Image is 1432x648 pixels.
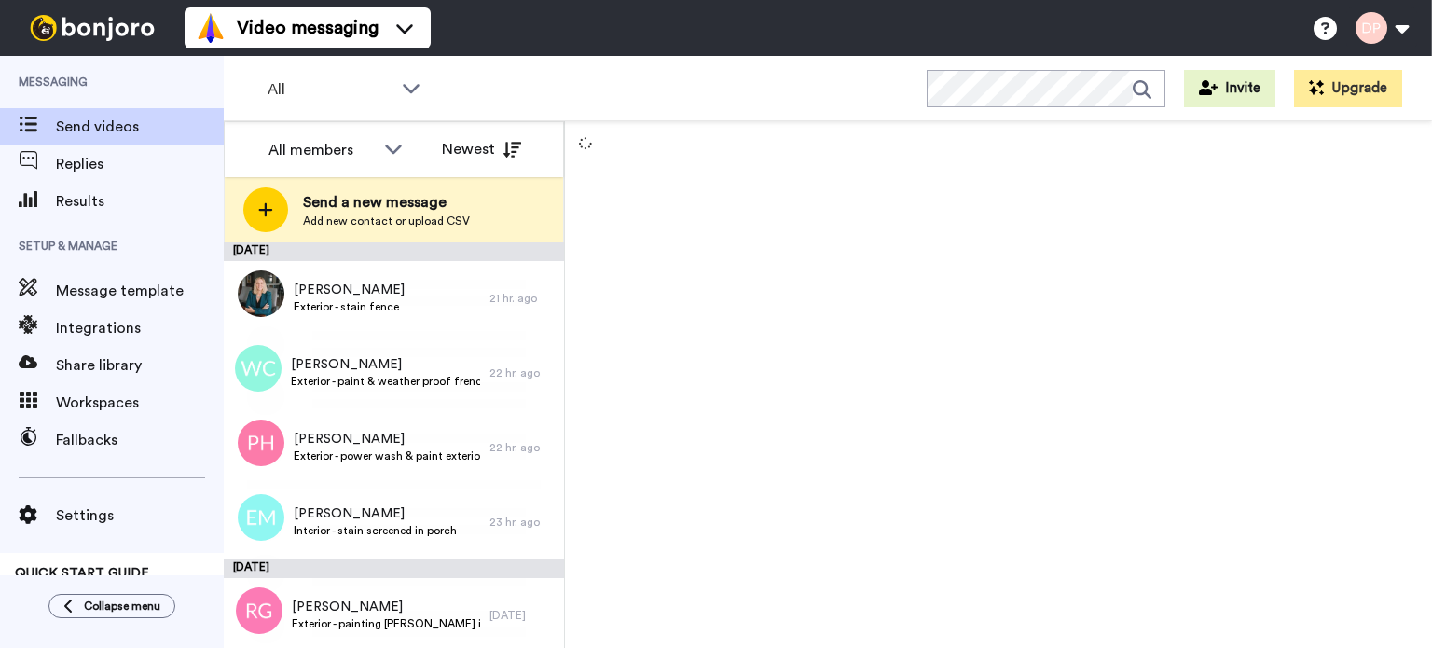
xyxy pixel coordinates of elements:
[1184,70,1275,107] button: Invite
[291,374,480,389] span: Exterior - paint & weather proof french door and paint non-brick areas outside door
[56,280,224,302] span: Message template
[303,214,470,228] span: Add new contact or upload CSV
[294,299,405,314] span: Exterior - stain fence
[224,559,564,578] div: [DATE]
[56,317,224,339] span: Integrations
[235,345,282,392] img: wc.png
[292,616,480,631] span: Exterior - painting [PERSON_NAME] in multi story house
[489,365,555,380] div: 22 hr. ago
[294,430,480,448] span: [PERSON_NAME]
[1294,70,1402,107] button: Upgrade
[56,354,224,377] span: Share library
[236,587,282,634] img: rg.png
[428,131,535,168] button: Newest
[294,504,457,523] span: [PERSON_NAME]
[237,15,379,41] span: Video messaging
[22,15,162,41] img: bj-logo-header-white.svg
[238,420,284,466] img: ph.png
[238,270,284,317] img: fe21ac77-1ebf-472f-ba21-42e7946acc19.jpg
[292,598,480,616] span: [PERSON_NAME]
[56,429,224,451] span: Fallbacks
[56,190,224,213] span: Results
[294,281,405,299] span: [PERSON_NAME]
[268,78,392,101] span: All
[489,608,555,623] div: [DATE]
[56,153,224,175] span: Replies
[294,448,480,463] span: Exterior - power wash & paint exterior
[238,494,284,541] img: em.png
[56,116,224,138] span: Send videos
[489,515,555,530] div: 23 hr. ago
[224,242,564,261] div: [DATE]
[294,523,457,538] span: Interior - stain screened in porch
[56,504,224,527] span: Settings
[56,392,224,414] span: Workspaces
[303,191,470,214] span: Send a new message
[268,139,375,161] div: All members
[489,440,555,455] div: 22 hr. ago
[48,594,175,618] button: Collapse menu
[196,13,226,43] img: vm-color.svg
[489,291,555,306] div: 21 hr. ago
[84,599,160,614] span: Collapse menu
[15,567,149,580] span: QUICK START GUIDE
[291,355,480,374] span: [PERSON_NAME]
